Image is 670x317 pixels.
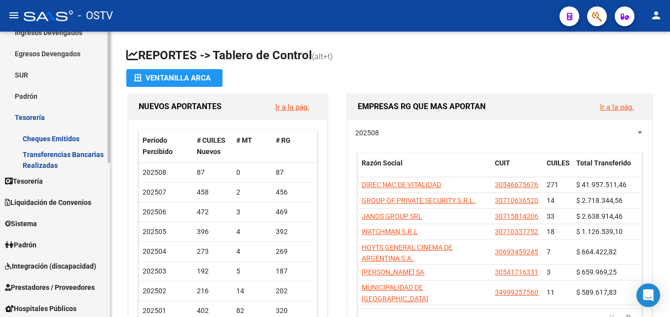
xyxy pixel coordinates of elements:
div: 456 [276,187,307,198]
span: Sistema [5,218,37,229]
div: 2 [236,187,268,198]
span: (alt+t) [312,52,333,61]
span: 202501 [143,307,166,315]
span: 202506 [143,208,166,216]
span: Liquidación de Convenios [5,197,91,208]
div: 458 [197,187,228,198]
span: 30715814206 [495,212,538,220]
span: 18 [547,228,555,236]
span: 33 [547,212,555,220]
span: GROUP OF PRIVATE SECURITY S.R.L. [362,197,476,204]
div: Open Intercom Messenger [636,283,660,307]
span: Tesorería [5,176,43,187]
span: $ 664.422,82 [576,248,617,256]
div: 87 [276,167,307,178]
span: 30710337752 [495,228,538,236]
datatable-header-cell: CUILES [543,153,572,185]
span: 202505 [143,228,166,236]
div: 396 [197,226,228,238]
div: 273 [197,246,228,257]
div: 269 [276,246,307,257]
span: Padrón [5,239,37,250]
span: 202507 [143,188,166,196]
button: Ventanilla ARCA [126,69,223,87]
span: Hospitales Públicos [5,303,76,314]
button: Ir a la pág. [592,98,642,116]
span: JANOS GROUP SRL [362,212,422,220]
h1: REPORTES -> Tablero de Control [126,47,654,65]
div: 472 [197,206,228,218]
span: - OSTV [78,5,113,27]
div: 3 [236,206,268,218]
span: Razón Social [362,159,403,167]
span: Prestadores / Proveedores [5,282,95,293]
span: 7 [547,248,551,256]
datatable-header-cell: Razón Social [358,153,491,185]
datatable-header-cell: # RG [272,130,311,162]
span: Período Percibido [143,136,173,156]
datatable-header-cell: CUIT [491,153,543,185]
span: 14 [547,197,555,204]
span: [PERSON_NAME] SA [362,268,424,276]
div: 392 [276,226,307,238]
span: 202504 [143,247,166,255]
span: CUIT [495,159,510,167]
span: 30541716331 [495,268,538,276]
a: Ir a la pág. [600,103,634,112]
span: EMPRESAS RG QUE MAS APORTAN [358,102,485,111]
span: DIREC NAC DE VITALIDAD [362,181,441,189]
div: 82 [236,305,268,317]
datatable-header-cell: Total Transferido [572,153,641,185]
span: # CUILES Nuevos [197,136,225,156]
div: 5 [236,266,268,277]
span: HOYTS GENERAL CINEMA DE ARGENTINA S.A. [362,243,452,263]
div: 320 [276,305,307,317]
span: 11 [547,288,555,296]
span: 271 [547,181,558,189]
div: 402 [197,305,228,317]
span: 3 [547,268,551,276]
span: WATCHMAN S.R.L [362,228,418,236]
a: Ir a la pág. [275,103,309,112]
div: 4 [236,226,268,238]
mat-icon: menu [8,9,20,21]
button: Ir a la pág. [267,98,317,116]
span: 30710636520 [495,197,538,204]
span: $ 41.957.511,46 [576,181,627,189]
span: NUEVOS APORTANTES [139,102,222,111]
div: Ventanilla ARCA [134,69,215,87]
span: CUILES [547,159,570,167]
span: $ 2.718.344,56 [576,197,623,204]
span: 202503 [143,267,166,275]
span: 202502 [143,287,166,295]
mat-icon: person [650,9,662,21]
div: 4 [236,246,268,257]
span: Total Transferido [576,159,631,167]
div: 192 [197,266,228,277]
span: Integración (discapacidad) [5,261,96,272]
datatable-header-cell: Período Percibido [139,130,193,162]
span: # MT [236,136,252,144]
div: 469 [276,206,307,218]
span: 202508 [355,129,379,137]
datatable-header-cell: # MT [232,130,272,162]
div: 202 [276,285,307,297]
span: 202508 [143,168,166,176]
span: 30693459245 [495,248,538,256]
span: $ 589.617,83 [576,288,617,296]
div: 14 [236,285,268,297]
span: MUNICIPALIDAD DE [GEOGRAPHIC_DATA] [362,283,428,303]
div: 0 [236,167,268,178]
div: 216 [197,285,228,297]
span: 30546675676 [495,181,538,189]
span: 34999257560 [495,288,538,296]
div: 187 [276,266,307,277]
span: $ 659.969,25 [576,268,617,276]
div: 87 [197,167,228,178]
span: # RG [276,136,291,144]
span: $ 1.126.539,10 [576,228,623,236]
span: $ 2.638.914,46 [576,212,623,220]
datatable-header-cell: # CUILES Nuevos [193,130,232,162]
